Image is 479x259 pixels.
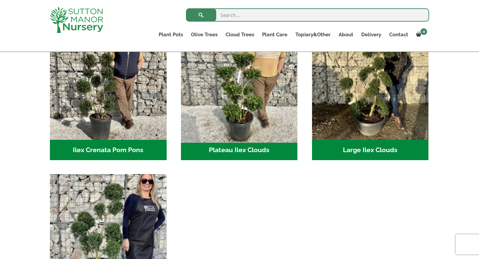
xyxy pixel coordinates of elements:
a: Cloud Trees [222,30,258,39]
a: Topiary&Other [291,30,335,39]
h2: Ilex Crenata Pom Pons [50,140,167,160]
a: Plant Care [258,30,291,39]
img: Ilex Crenata Pom Pons [50,23,167,140]
h2: Plateau Ilex Clouds [181,140,298,160]
a: Visit product category Large Ilex Clouds [312,23,429,160]
a: Visit product category Plateau Ilex Clouds [181,23,298,160]
img: Large Ilex Clouds [312,23,429,140]
a: About [335,30,357,39]
a: Contact [385,30,412,39]
h2: Large Ilex Clouds [312,140,429,160]
a: 0 [412,30,429,39]
a: Olive Trees [187,30,222,39]
img: logo [50,7,103,33]
a: Delivery [357,30,385,39]
span: 0 [420,28,427,35]
a: Visit product category Ilex Crenata Pom Pons [50,23,167,160]
input: Search... [186,8,429,22]
img: Plateau Ilex Clouds [178,20,300,142]
a: Plant Pots [155,30,187,39]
